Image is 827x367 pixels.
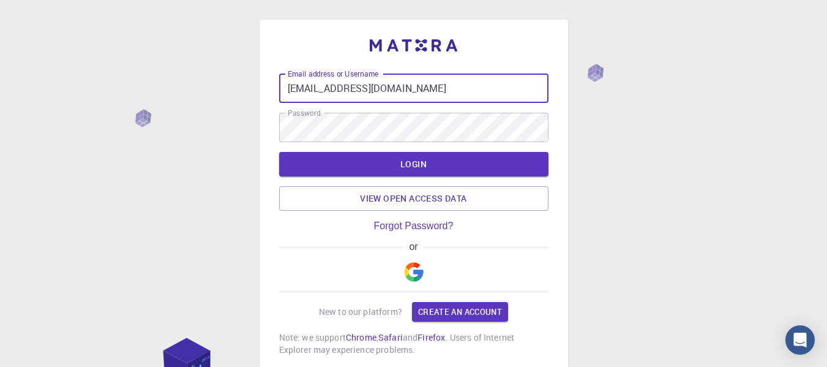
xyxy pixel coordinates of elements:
span: Support [24,9,69,20]
a: Firefox [417,331,445,343]
img: Google [404,262,424,282]
a: Forgot Password? [374,221,454,232]
p: Note: we support , and . Users of Internet Explorer may experience problems. [279,331,548,356]
button: LOGIN [279,152,548,176]
div: Open Intercom Messenger [785,325,815,355]
a: Chrome [346,331,376,343]
a: Create an account [412,302,508,322]
label: Email address or Username [288,69,378,79]
a: Safari [378,331,403,343]
span: or [403,241,424,252]
a: View open access data [279,186,548,211]
label: Password [288,108,320,118]
p: New to our platform? [319,306,402,318]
